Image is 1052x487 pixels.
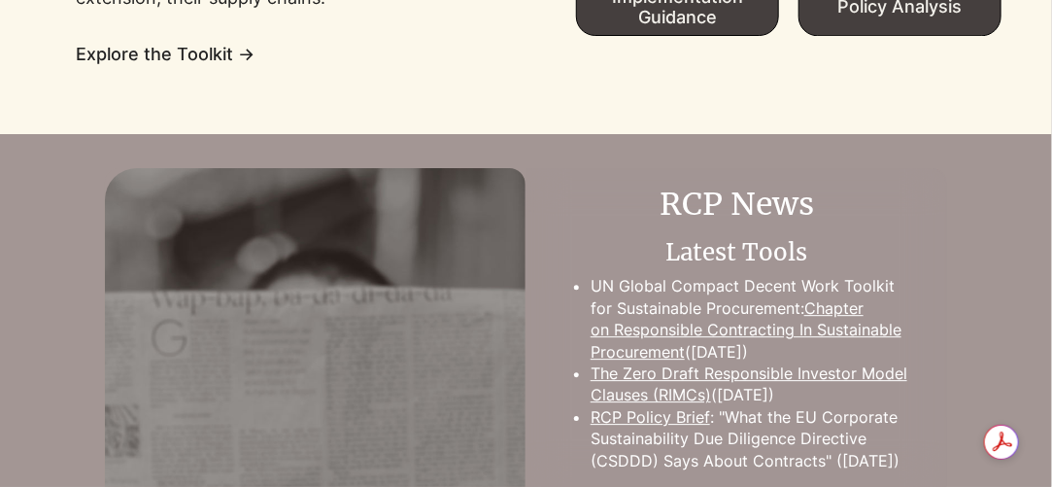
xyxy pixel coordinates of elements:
a: RCP Policy Brief [591,407,710,427]
p: UN Global Compact Decent Work Toolkit for Sustainable Procurement: ([DATE]) [591,275,910,363]
a: Explore the Toolkit → [76,44,255,64]
a: The Zero Draft Responsible Investor Model Clauses (RIMCs) [591,364,907,404]
a: Chapter on Responsible Contracting In Sustainable Procurement [591,298,901,362]
a: [DATE] [717,385,768,404]
p: ( [591,363,910,406]
h2: RCP News [562,183,910,226]
a: : "What the EU Corporate Sustainability Due Diligence Directive (CSDDD) Says About Contracts" ([D... [591,407,899,470]
a: ) [768,385,774,404]
h3: Latest Tools [562,236,910,269]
